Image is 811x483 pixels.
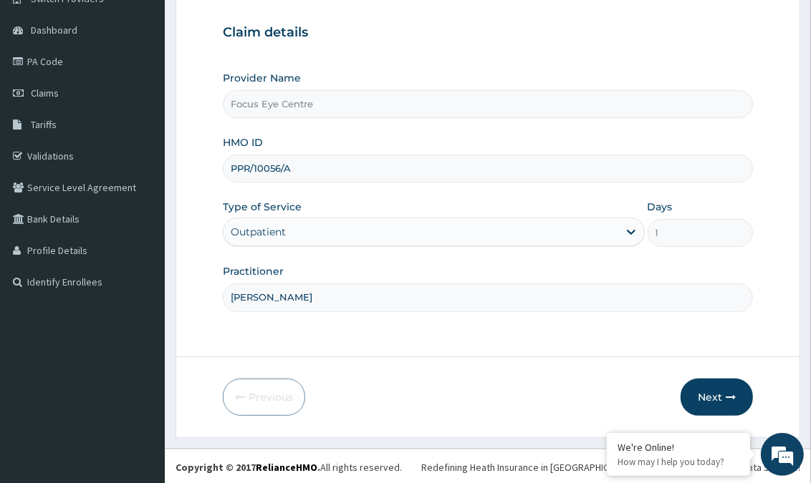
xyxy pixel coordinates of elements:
[681,379,753,416] button: Next
[618,456,739,468] p: How may I help you today?
[223,25,753,41] h3: Claim details
[256,461,317,474] a: RelianceHMO
[223,135,263,150] label: HMO ID
[223,264,284,278] label: Practitioner
[223,200,302,214] label: Type of Service
[27,72,58,107] img: d_794563401_company_1708531726252_794563401
[75,80,241,99] div: Chat with us now
[648,200,673,214] label: Days
[176,461,320,474] strong: Copyright © 2017 .
[31,24,77,36] span: Dashboard
[223,71,301,85] label: Provider Name
[421,460,800,474] div: Redefining Heath Insurance in [GEOGRAPHIC_DATA] using Telemedicine and Data Science!
[235,7,269,42] div: Minimize live chat window
[31,87,59,99] span: Claims
[223,379,305,416] button: Previous
[83,148,198,293] span: We're online!
[231,225,286,239] div: Outpatient
[7,327,273,377] textarea: Type your message and hit 'Enter'
[31,118,57,131] span: Tariffs
[223,155,753,182] input: Enter HMO ID
[223,283,753,311] input: Enter Name
[618,441,739,454] div: We're Online!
